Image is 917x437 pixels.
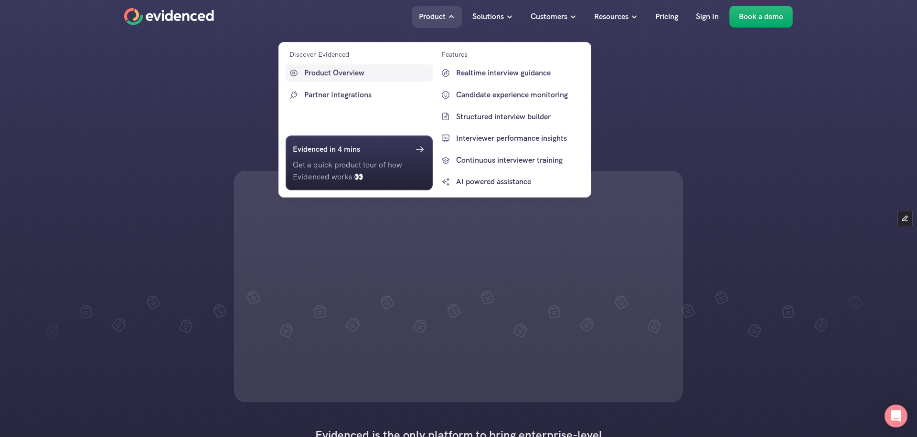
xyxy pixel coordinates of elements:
[293,143,360,156] h6: Evidenced in 4 mins
[437,173,585,190] a: AI powered assistance
[441,49,468,60] p: Features
[696,10,719,23] p: Sign In
[739,10,783,23] p: Book a demo
[304,89,430,101] p: Partner Integrations
[531,10,567,23] p: Customers
[124,8,214,25] a: Home
[437,86,585,104] a: Candidate experience monitoring
[437,152,585,169] a: Continuous interviewer training
[289,49,349,60] p: Discover Evidenced
[286,86,433,104] a: Partner Integrations
[689,6,726,28] a: Sign In
[648,6,685,28] a: Pricing
[472,10,504,23] p: Solutions
[456,67,582,79] p: Realtime interview guidance
[456,132,582,145] p: Interviewer performance insights
[898,211,912,226] button: Edit Framer Content
[304,67,430,79] p: Product Overview
[437,64,585,82] a: Realtime interview guidance
[456,154,582,166] p: Continuous interviewer training
[885,405,907,427] div: Open Intercom Messenger
[293,159,426,183] p: Get a quick product tour of how Evidenced works 👀
[594,10,629,23] p: Resources
[286,135,433,190] a: Evidenced in 4 minsGet a quick product tour of how Evidenced works 👀
[419,10,446,23] p: Product
[286,64,433,82] a: Product Overview
[655,10,678,23] p: Pricing
[729,6,793,28] a: Book a demo
[437,108,585,125] a: Structured interview builder
[456,110,582,123] p: Structured interview builder
[456,176,582,188] p: AI powered assistance
[456,89,582,101] p: Candidate experience monitoring
[437,130,585,147] a: Interviewer performance insights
